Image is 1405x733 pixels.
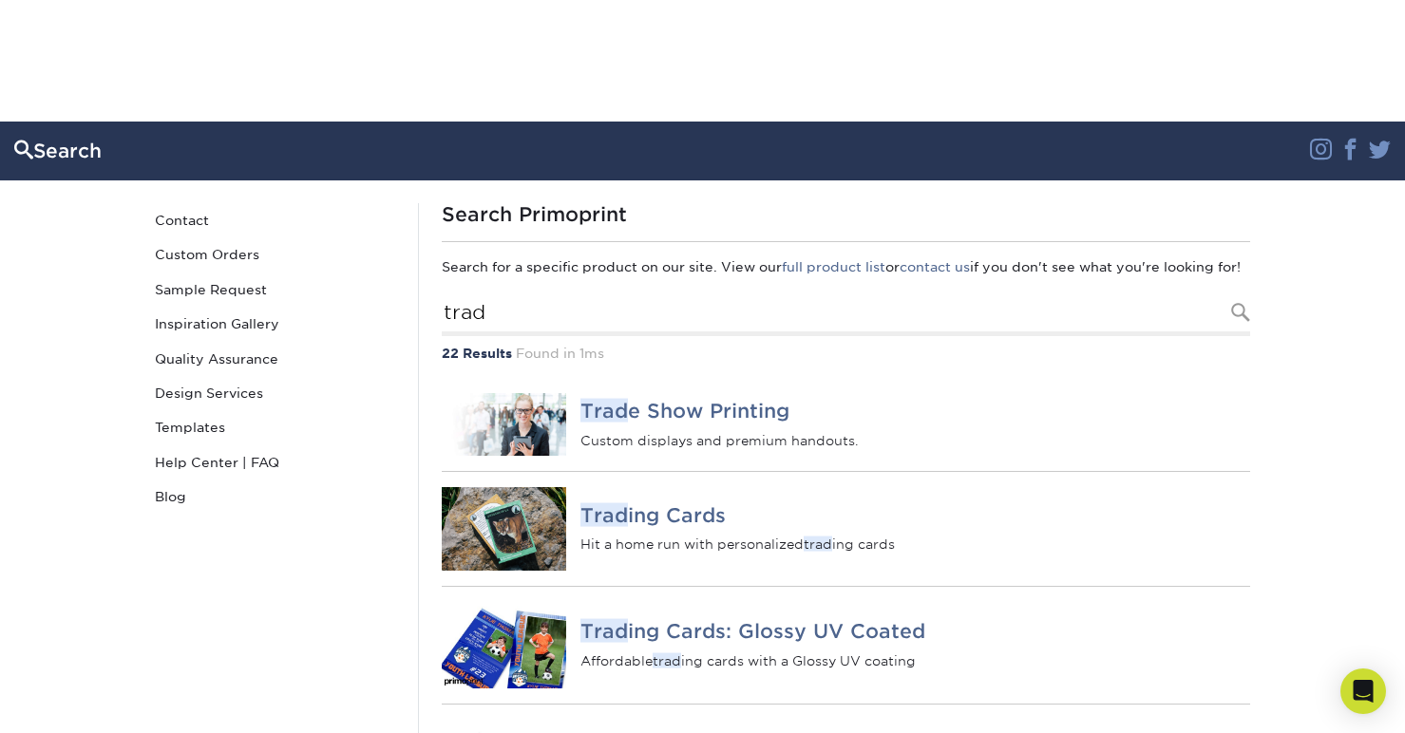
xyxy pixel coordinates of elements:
h4: ing Cards: Glossy UV Coated [580,620,1249,643]
a: Trading Cards Trading Cards Hit a home run with personalizedtrading cards [442,472,1250,586]
em: trad [804,536,832,552]
a: Inspiration Gallery [147,307,404,341]
em: Trad [580,399,628,423]
strong: 22 Results [442,346,512,361]
img: Trading Cards [442,487,567,571]
a: Sample Request [147,273,404,307]
img: Trade Show Printing [442,393,567,456]
a: Custom Orders [147,237,404,272]
a: Templates [147,410,404,444]
a: full product list [782,259,885,274]
p: Affordable ing cards with a Glossy UV coating [580,650,1249,669]
a: Help Center | FAQ [147,445,404,479]
em: Trad [580,503,628,527]
iframe: Google Customer Reviews [5,675,161,726]
h4: ing Cards [580,504,1249,527]
h4: e Show Printing [580,400,1249,423]
a: contact us [900,259,970,274]
a: Trade Show Printing Trade Show Printing Custom displays and premium handouts. [442,378,1250,471]
h1: Search Primoprint [442,203,1250,226]
a: Quality Assurance [147,342,404,376]
p: Custom displays and premium handouts. [580,430,1249,449]
p: Search for a specific product on our site. View our or if you don't see what you're looking for! [442,257,1250,276]
img: Trading Cards: Glossy UV Coated [442,602,567,688]
a: Design Services [147,376,404,410]
input: Search Products... [442,292,1250,336]
a: Blog [147,479,404,514]
a: Trading Cards: Glossy UV Coated Trading Cards: Glossy UV Coated Affordabletrading cards with a Gl... [442,587,1250,704]
div: Open Intercom Messenger [1340,668,1386,714]
span: Found in 1ms [516,346,604,361]
em: Trad [580,619,628,643]
a: Contact [147,203,404,237]
em: trad [653,652,681,667]
p: Hit a home run with personalized ing cards [580,535,1249,554]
